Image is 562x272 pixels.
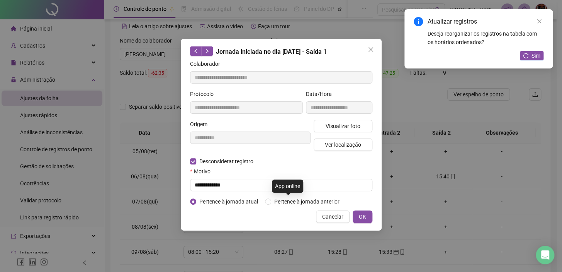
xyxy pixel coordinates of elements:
span: Visualizar foto [325,122,360,130]
span: Sim [531,51,540,60]
span: Desconsiderar registro [196,157,256,166]
span: Pertence à jornada atual [196,197,261,206]
span: info-circle [414,17,423,26]
button: Sim [520,51,543,60]
div: App online [272,180,303,193]
div: Deseja reorganizar os registros na tabela com os horários ordenados? [428,29,543,46]
span: Pertence à jornada anterior [271,197,343,206]
span: reload [523,53,528,58]
button: Cancelar [316,210,350,223]
button: Ver localização [314,139,372,151]
span: Cancelar [322,212,343,221]
button: Visualizar foto [314,120,372,132]
label: Motivo [190,167,215,176]
span: Ver localização [324,140,361,149]
label: Protocolo [190,90,219,98]
button: left [190,46,202,56]
span: left [193,48,199,54]
label: Colaborador [190,60,225,68]
span: close [537,19,542,24]
a: Close [535,17,543,26]
div: Atualizar registros [428,17,543,26]
button: right [201,46,213,56]
span: OK [359,212,366,221]
label: Data/Hora [306,90,337,98]
button: Close [365,43,377,56]
label: Origem [190,120,212,128]
span: close [368,46,374,53]
div: Open Intercom Messenger [536,246,554,264]
button: OK [353,210,372,223]
div: Jornada iniciada no dia [DATE] - Saída 1 [190,46,372,56]
span: right [204,48,210,54]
